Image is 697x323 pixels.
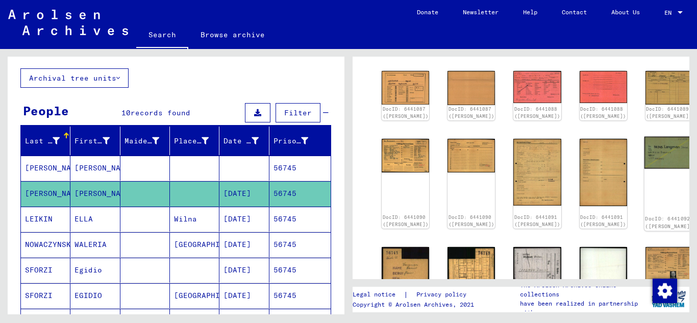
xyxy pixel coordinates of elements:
a: DocID: 6441087 ([PERSON_NAME]) [449,106,494,119]
a: DocID: 6441088 ([PERSON_NAME]) [580,106,626,119]
p: The Arolsen Archives online collections [520,281,648,299]
a: Search [136,22,188,49]
mat-cell: [PERSON_NAME] [70,156,120,181]
mat-cell: [DATE] [219,258,269,283]
p: Copyright © Arolsen Archives, 2021 [353,300,479,309]
a: DocID: 6441090 ([PERSON_NAME]) [383,214,429,227]
div: Place of Birth [174,136,209,146]
img: yv_logo.png [650,286,688,312]
mat-cell: 56745 [269,181,331,206]
div: First Name [74,133,122,149]
mat-cell: WALERIA [70,232,120,257]
div: Prisoner # [273,136,308,146]
div: Prisoner # [273,133,321,149]
div: Place of Birth [174,133,221,149]
mat-header-cell: First Name [70,127,120,155]
div: Last Name [25,136,60,146]
mat-cell: [DATE] [219,207,269,232]
a: Browse archive [188,22,277,47]
mat-cell: 56745 [269,283,331,308]
mat-cell: 56745 [269,156,331,181]
img: 002.jpg [447,139,495,172]
mat-cell: [DATE] [219,181,269,206]
img: 002.jpg [447,247,495,306]
a: DocID: 6441092 ([PERSON_NAME]) [645,216,693,229]
mat-cell: [PERSON_NAME] [21,156,70,181]
img: 002.jpg [580,139,627,206]
mat-cell: [GEOGRAPHIC_DATA] [170,232,219,257]
mat-header-cell: Date of Birth [219,127,269,155]
mat-cell: 56745 [269,232,331,257]
img: 001.jpg [382,71,429,105]
div: | [353,289,479,300]
a: DocID: 6441090 ([PERSON_NAME]) [449,214,494,227]
img: 001.jpg [513,247,561,313]
mat-cell: Wilna [170,207,219,232]
mat-cell: SFORZI [21,283,70,308]
a: Legal notice [353,289,404,300]
mat-cell: [GEOGRAPHIC_DATA] [170,283,219,308]
img: 001.jpg [644,136,694,168]
div: Maiden Name [125,136,159,146]
a: DocID: 6441087 ([PERSON_NAME]) [383,106,429,119]
img: 001.jpg [382,139,429,172]
img: Arolsen_neg.svg [8,10,128,35]
mat-cell: 56745 [269,258,331,283]
mat-cell: [PERSON_NAME] [21,181,70,206]
mat-cell: Egidio [70,258,120,283]
mat-cell: [DATE] [219,232,269,257]
a: Privacy policy [408,289,479,300]
mat-cell: LEIKIN [21,207,70,232]
mat-cell: ELLA [70,207,120,232]
div: Date of Birth [223,136,258,146]
div: First Name [74,136,109,146]
img: Change consent [653,279,677,303]
mat-header-cell: Place of Birth [170,127,219,155]
mat-header-cell: Maiden Name [120,127,170,155]
a: DocID: 6441091 ([PERSON_NAME]) [514,214,560,227]
div: Last Name [25,133,72,149]
span: EN [664,9,676,16]
a: DocID: 6441089 ([PERSON_NAME]) [646,106,692,119]
button: Filter [276,103,320,122]
mat-cell: NOWACZYNSKA [21,232,70,257]
img: 001.jpg [382,247,429,306]
button: Archival tree units [20,68,129,88]
mat-cell: [DATE] [219,283,269,308]
span: 10 [121,108,131,117]
img: 002.jpg [447,71,495,105]
img: 001.jpg [645,247,693,281]
img: 002.jpg [580,247,627,313]
mat-cell: 56745 [269,207,331,232]
span: records found [131,108,190,117]
mat-header-cell: Last Name [21,127,70,155]
div: People [23,102,69,120]
a: DocID: 6441091 ([PERSON_NAME]) [580,214,626,227]
span: Filter [284,108,312,117]
div: Date of Birth [223,133,271,149]
img: 001.jpg [513,71,561,103]
mat-cell: [PERSON_NAME] [70,181,120,206]
mat-cell: EGIDIO [70,283,120,308]
img: 002.jpg [580,71,627,103]
div: Maiden Name [125,133,172,149]
img: 001.jpg [645,71,693,104]
a: DocID: 6441088 ([PERSON_NAME]) [514,106,560,119]
p: have been realized in partnership with [520,299,648,317]
img: 001.jpg [513,139,561,206]
mat-header-cell: Prisoner # [269,127,331,155]
mat-cell: SFORZI [21,258,70,283]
